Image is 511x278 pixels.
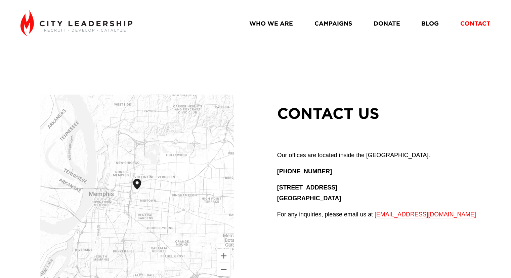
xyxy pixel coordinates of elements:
a: CAMPAIGNS [314,18,352,30]
button: Zoom in [217,249,230,263]
p: Our offices are located inside the [GEOGRAPHIC_DATA]. [277,150,491,161]
a: CONTACT [460,18,491,30]
div: City Leadership 1350 Concourse Avenue Memphis, TN, 38104, United States [133,179,149,200]
button: Zoom out [217,263,230,276]
a: DONATE [373,18,400,30]
a: WHO WE ARE [249,18,293,30]
a: BLOG [421,18,439,30]
strong: [GEOGRAPHIC_DATA] [277,195,341,202]
img: City Leadership - Recruit. Develop. Catalyze. [20,10,132,36]
p: For any inquiries, please email us at [277,209,491,220]
strong: [PHONE_NUMBER] [277,168,332,175]
strong: [STREET_ADDRESS] [277,184,337,191]
a: [EMAIL_ADDRESS][DOMAIN_NAME] [375,211,476,218]
h2: CONTACT US [277,103,491,123]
